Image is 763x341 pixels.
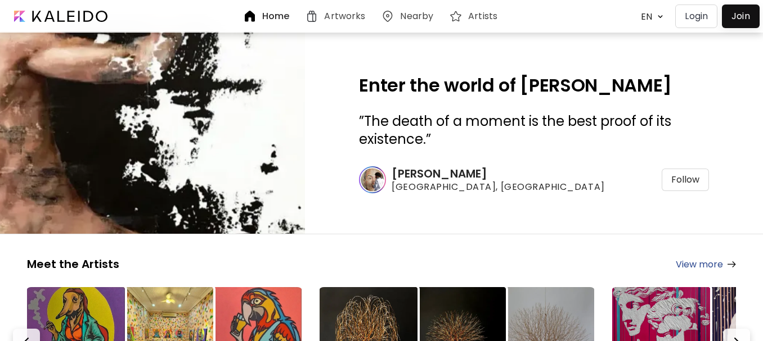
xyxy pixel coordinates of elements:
[262,12,289,21] h6: Home
[468,12,497,21] h6: Artists
[305,10,370,23] a: Artworks
[654,11,666,22] img: arrow down
[392,166,604,181] h6: [PERSON_NAME]
[400,12,433,21] h6: Nearby
[324,12,365,21] h6: Artworks
[685,10,708,23] p: Login
[359,76,709,94] h2: Enter the world of [PERSON_NAME]
[675,4,717,28] button: Login
[359,112,671,148] span: The death of a moment is the best proof of its existence.
[449,10,502,23] a: Artists
[243,10,294,23] a: Home
[722,4,760,28] a: Join
[359,166,709,193] a: [PERSON_NAME][GEOGRAPHIC_DATA], [GEOGRAPHIC_DATA]Follow
[675,4,722,28] a: Login
[27,257,119,271] h5: Meet the Artists
[728,261,736,267] img: arrow-right
[671,174,699,185] span: Follow
[635,7,654,26] div: EN
[381,10,438,23] a: Nearby
[676,257,736,271] a: View more
[359,112,709,148] h3: ” ”
[392,181,604,193] span: [GEOGRAPHIC_DATA], [GEOGRAPHIC_DATA]
[662,169,709,191] div: Follow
